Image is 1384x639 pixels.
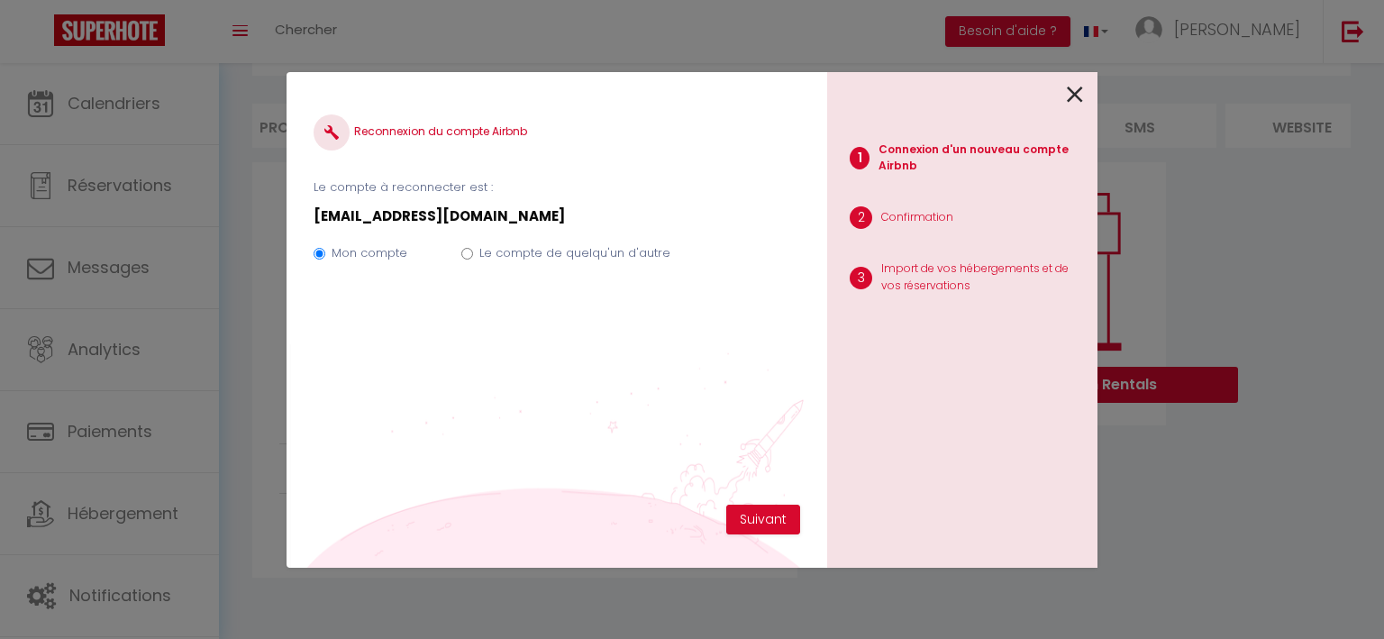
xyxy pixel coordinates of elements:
[314,178,800,196] p: Le compte à reconnecter est :
[14,7,68,61] button: Ouvrir le widget de chat LiveChat
[879,141,1083,176] p: Connexion d'un nouveau compte Airbnb
[881,260,1083,295] p: Import de vos hébergements et de vos réservations
[314,114,800,151] h4: Reconnexion du compte Airbnb
[332,244,407,262] label: Mon compte
[479,244,670,262] label: Le compte de quelqu'un d'autre
[850,206,872,229] span: 2
[726,505,800,535] button: Suivant
[850,147,870,169] span: 1
[850,267,872,289] span: 3
[881,209,953,226] p: Confirmation
[314,205,800,227] p: [EMAIL_ADDRESS][DOMAIN_NAME]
